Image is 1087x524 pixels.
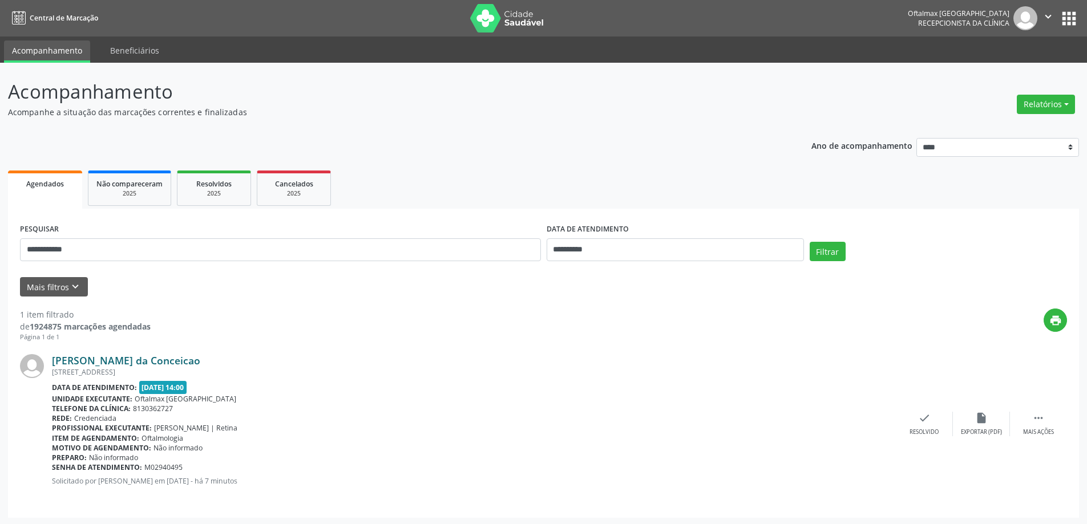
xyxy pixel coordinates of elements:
[96,189,163,198] div: 2025
[811,138,912,152] p: Ano de acompanhamento
[20,320,151,332] div: de
[20,308,151,320] div: 1 item filtrado
[74,413,116,423] span: Credenciada
[52,367,896,377] div: [STREET_ADDRESS]
[30,13,98,23] span: Central de Marcação
[1044,308,1067,332] button: print
[52,394,132,404] b: Unidade executante:
[918,412,931,424] i: check
[52,404,131,413] b: Telefone da clínica:
[1023,428,1054,436] div: Mais ações
[89,453,138,462] span: Não informado
[961,428,1002,436] div: Exportar (PDF)
[52,453,87,462] b: Preparo:
[20,332,151,342] div: Página 1 de 1
[52,383,137,392] b: Data de atendimento:
[154,423,237,433] span: [PERSON_NAME] | Retina
[4,40,90,63] a: Acompanhamento
[30,321,151,332] strong: 1924875 marcações agendadas
[135,394,236,404] span: Oftalmax [GEOGRAPHIC_DATA]
[908,9,1009,18] div: Oftalmax [GEOGRAPHIC_DATA]
[52,423,152,433] b: Profissional executante:
[20,277,88,297] button: Mais filtroskeyboard_arrow_down
[1059,9,1079,29] button: apps
[265,189,322,198] div: 2025
[8,9,98,27] a: Central de Marcação
[1013,6,1037,30] img: img
[153,443,203,453] span: Não informado
[1049,314,1062,327] i: print
[975,412,988,424] i: insert_drive_file
[810,242,846,261] button: Filtrar
[102,40,167,60] a: Beneficiários
[144,462,183,472] span: M02940495
[20,354,44,378] img: img
[69,281,82,293] i: keyboard_arrow_down
[275,179,313,189] span: Cancelados
[52,354,200,367] a: [PERSON_NAME] da Conceicao
[910,428,939,436] div: Resolvido
[1017,95,1075,114] button: Relatórios
[96,179,163,189] span: Não compareceram
[52,433,139,443] b: Item de agendamento:
[52,462,142,472] b: Senha de atendimento:
[196,179,232,189] span: Resolvidos
[1037,6,1059,30] button: 
[20,221,59,238] label: PESQUISAR
[133,404,173,413] span: 8130362727
[1042,10,1054,23] i: 
[8,78,758,106] p: Acompanhamento
[185,189,243,198] div: 2025
[8,106,758,118] p: Acompanhe a situação das marcações correntes e finalizadas
[26,179,64,189] span: Agendados
[52,413,72,423] b: Rede:
[139,381,187,394] span: [DATE] 14:00
[918,18,1009,28] span: Recepcionista da clínica
[547,221,629,238] label: DATA DE ATENDIMENTO
[52,443,151,453] b: Motivo de agendamento:
[142,433,183,443] span: Oftalmologia
[52,476,896,486] p: Solicitado por [PERSON_NAME] em [DATE] - há 7 minutos
[1032,412,1045,424] i: 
